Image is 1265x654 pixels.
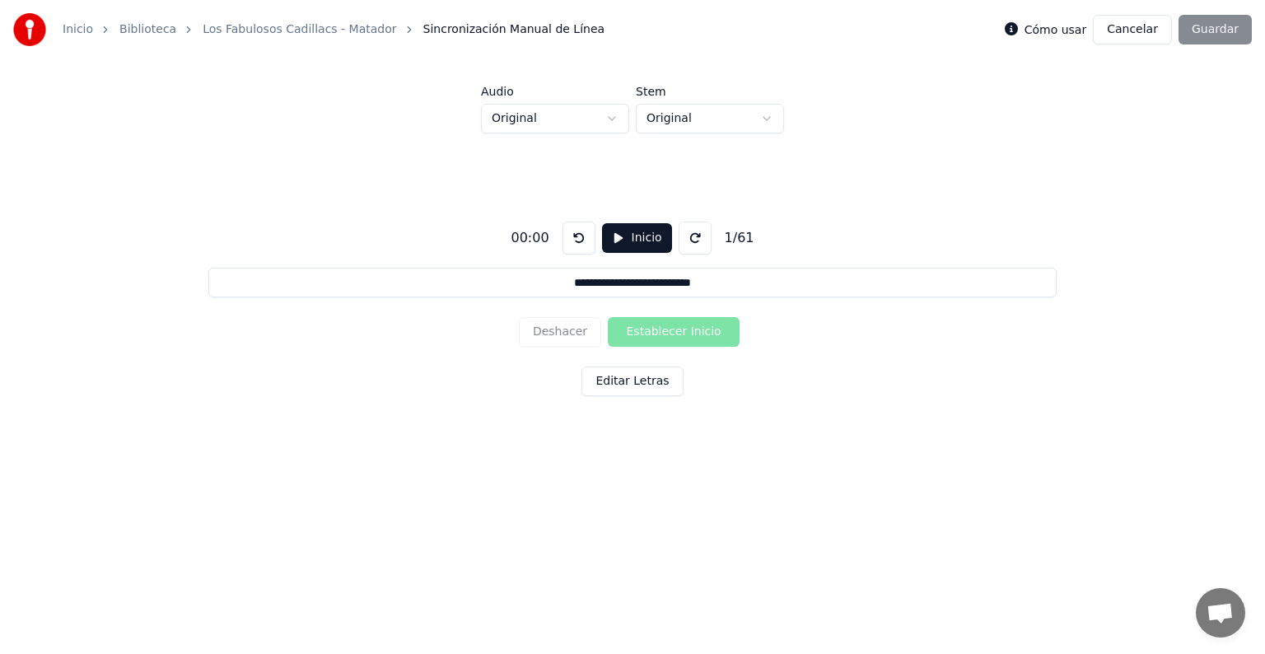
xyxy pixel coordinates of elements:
div: Chat abierto [1196,588,1245,638]
label: Cómo usar [1025,24,1087,35]
a: Los Fabulosos Cadillacs - Matador [203,21,396,38]
span: Sincronización Manual de Línea [423,21,605,38]
button: Editar Letras [581,367,683,396]
nav: breadcrumb [63,21,604,38]
img: youka [13,13,46,46]
button: Inicio [602,223,672,253]
button: Cancelar [1093,15,1172,44]
a: Inicio [63,21,93,38]
label: Audio [481,86,629,97]
div: 00:00 [504,228,555,248]
label: Stem [636,86,784,97]
div: 1 / 61 [718,228,761,248]
a: Biblioteca [119,21,176,38]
